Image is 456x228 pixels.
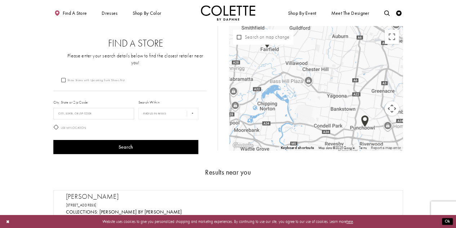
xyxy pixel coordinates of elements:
a: Toggle search [383,5,391,21]
a: Meet the designer [330,5,371,21]
a: Open this area in Google Maps (opens a new window) [231,141,255,150]
h2: [PERSON_NAME] [66,193,396,201]
h3: Results near you [53,169,403,176]
p: Website uses cookies to give you personalized shopping and marketing experiences. By continuing t... [39,218,417,225]
img: Colette by Daphne [201,5,256,21]
h2: Find a Store [64,38,207,49]
input: City, State, or ZIP Code [53,108,134,119]
a: Check Wishlist [395,5,403,21]
a: here [346,219,353,224]
span: Dresses [102,10,118,16]
label: Search Within [138,100,160,105]
a: Visit Home Page [201,5,256,21]
img: Google [231,141,255,150]
span: Shop by color [131,5,163,21]
button: Submit Dialog [442,218,453,225]
span: Meet the designer [331,10,369,16]
button: Toggle fullscreen view [385,30,399,44]
span: Collections: [66,209,98,215]
button: Search [53,140,199,154]
button: Keyboard shortcuts [281,145,314,150]
p: Please enter your search details below to find the closest retailer near you! [64,53,207,66]
a: Find a store [53,5,88,21]
a: Terms (opens in new tab) [359,145,367,150]
span: Dresses [100,5,119,21]
button: Map camera controls [385,101,399,116]
span: Shop By Event [288,10,316,16]
span: Shop by color [132,10,161,16]
a: Report a map error [371,146,400,150]
button: Close Dialog [3,217,12,227]
div: Map with store locations [229,26,403,150]
span: Find a store [63,10,87,16]
span: Shop By Event [287,5,318,21]
label: City, State or Zip Code [53,100,88,105]
span: Map data ©2025 Google [318,145,355,150]
a: Opens in new tab [66,203,97,207]
select: Radius In Miles [138,108,199,119]
a: Visit Colette by Daphne page - Opens in new tab [99,209,182,215]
